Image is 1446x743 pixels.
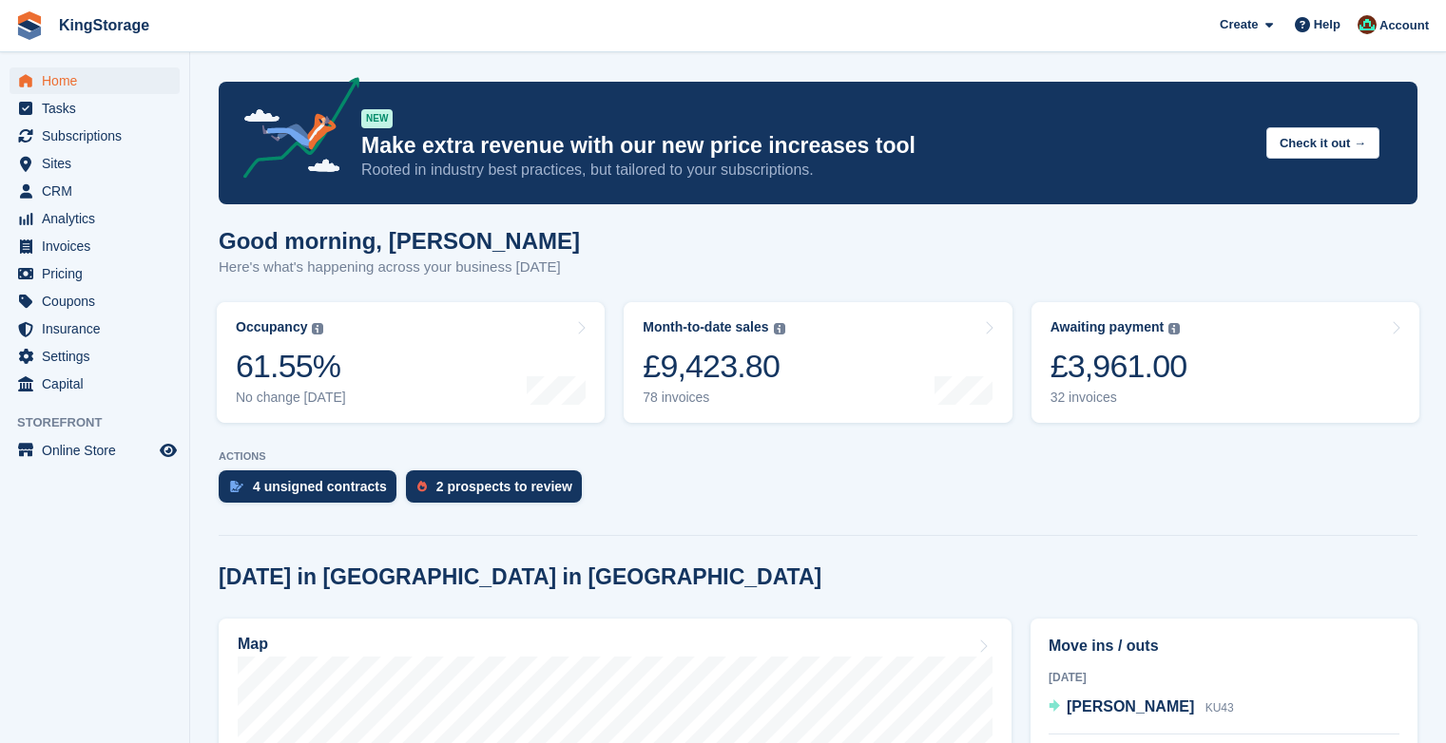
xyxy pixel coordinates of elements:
[361,132,1251,160] p: Make extra revenue with our new price increases tool
[643,390,784,406] div: 78 invoices
[10,437,180,464] a: menu
[774,323,785,334] img: icon-info-grey-7440780725fd019a000dd9b08b2336e03edf1995a4989e88bcd33f0948082b44.svg
[624,302,1012,423] a: Month-to-date sales £9,423.80 78 invoices
[42,205,156,232] span: Analytics
[1358,15,1377,34] img: John King
[361,109,393,128] div: NEW
[42,437,156,464] span: Online Store
[217,302,605,423] a: Occupancy 61.55% No change [DATE]
[406,470,591,512] a: 2 prospects to review
[42,260,156,287] span: Pricing
[1051,347,1187,386] div: £3,961.00
[1314,15,1340,34] span: Help
[1168,323,1180,334] img: icon-info-grey-7440780725fd019a000dd9b08b2336e03edf1995a4989e88bcd33f0948082b44.svg
[10,260,180,287] a: menu
[238,636,268,653] h2: Map
[10,233,180,259] a: menu
[42,95,156,122] span: Tasks
[1031,302,1419,423] a: Awaiting payment £3,961.00 32 invoices
[227,77,360,185] img: price-adjustments-announcement-icon-8257ccfd72463d97f412b2fc003d46551f7dbcb40ab6d574587a9cd5c0d94...
[42,315,156,342] span: Insurance
[219,564,821,590] h2: [DATE] in [GEOGRAPHIC_DATA] in [GEOGRAPHIC_DATA]
[417,481,427,492] img: prospect-51fa495bee0391a8d652442698ab0144808aea92771e9ea1ae160a38d050c398.svg
[10,95,180,122] a: menu
[236,347,346,386] div: 61.55%
[10,67,180,94] a: menu
[42,178,156,204] span: CRM
[51,10,157,41] a: KingStorage
[219,450,1417,463] p: ACTIONS
[236,319,307,335] div: Occupancy
[42,67,156,94] span: Home
[42,343,156,370] span: Settings
[10,343,180,370] a: menu
[1067,698,1194,714] span: [PERSON_NAME]
[643,347,784,386] div: £9,423.80
[1220,15,1258,34] span: Create
[42,150,156,177] span: Sites
[219,228,580,254] h1: Good morning, [PERSON_NAME]
[17,413,189,432] span: Storefront
[219,257,580,278] p: Here's what's happening across your business [DATE]
[1049,695,1234,720] a: [PERSON_NAME] KU43
[436,479,572,494] div: 2 prospects to review
[1049,669,1399,686] div: [DATE]
[10,178,180,204] a: menu
[1266,127,1379,159] button: Check it out →
[42,123,156,149] span: Subscriptions
[1049,635,1399,657] h2: Move ins / outs
[15,11,44,40] img: stora-icon-8386f47178a22dfd0bd8f6a31ec36ba5ce8667c1dd55bd0f319d3a0aa187defe.svg
[42,371,156,397] span: Capital
[361,160,1251,181] p: Rooted in industry best practices, but tailored to your subscriptions.
[42,233,156,259] span: Invoices
[219,470,406,512] a: 4 unsigned contracts
[157,439,180,462] a: Preview store
[42,288,156,314] span: Coupons
[1379,16,1429,35] span: Account
[10,371,180,397] a: menu
[1051,319,1165,335] div: Awaiting payment
[10,315,180,342] a: menu
[10,205,180,232] a: menu
[10,288,180,314] a: menu
[10,150,180,177] a: menu
[312,323,323,334] img: icon-info-grey-7440780725fd019a000dd9b08b2336e03edf1995a4989e88bcd33f0948082b44.svg
[1051,390,1187,406] div: 32 invoices
[236,390,346,406] div: No change [DATE]
[230,481,243,492] img: contract_signature_icon-13c848040528278c33f63329250d36e43548de30e8caae1d1a13099fd9432cc5.svg
[643,319,768,335] div: Month-to-date sales
[10,123,180,149] a: menu
[1205,701,1234,714] span: KU43
[253,479,387,494] div: 4 unsigned contracts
